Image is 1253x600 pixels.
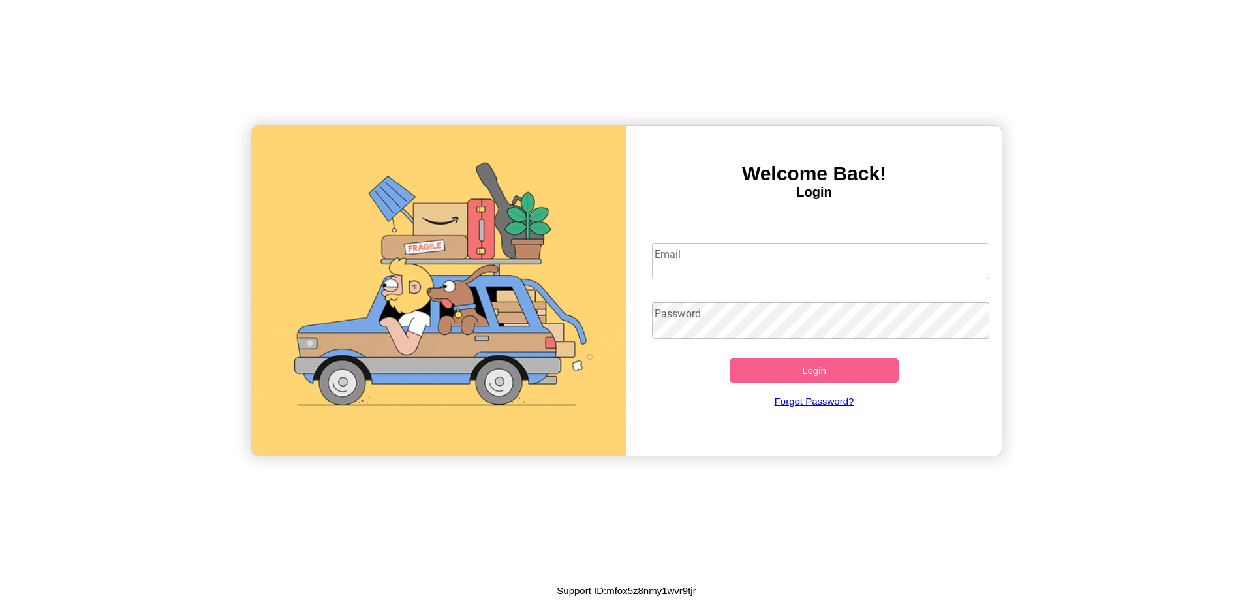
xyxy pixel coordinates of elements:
h3: Welcome Back! [626,163,1002,185]
a: Forgot Password? [645,383,983,420]
p: Support ID: mfox5z8nmy1wvr9tjr [557,582,696,599]
button: Login [730,358,899,383]
img: gif [251,126,626,456]
h4: Login [626,185,1002,200]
